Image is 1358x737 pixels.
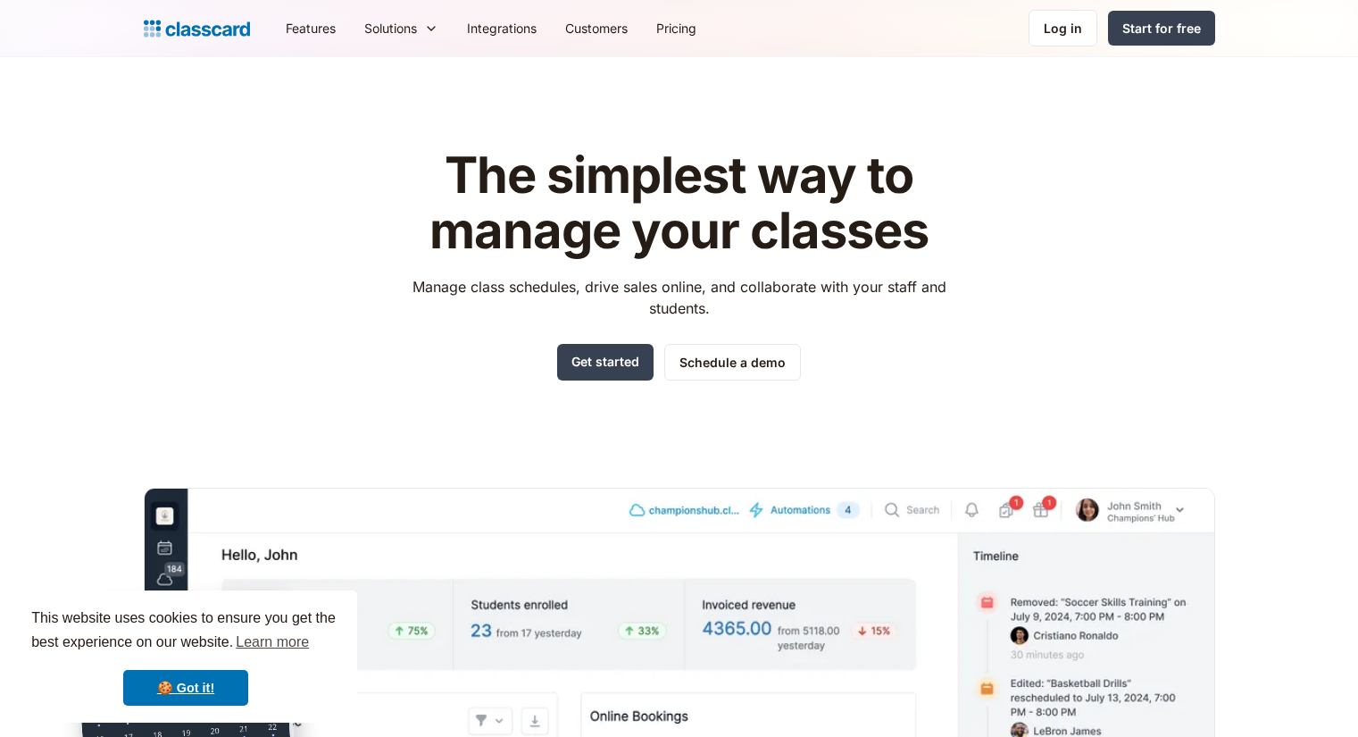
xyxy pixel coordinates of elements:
a: Schedule a demo [664,344,801,381]
a: dismiss cookie message [123,670,248,706]
div: Solutions [364,19,417,38]
div: Solutions [350,8,453,48]
h1: The simplest way to manage your classes [396,148,962,258]
a: Start for free [1108,11,1215,46]
a: Log in [1029,10,1097,46]
a: Integrations [453,8,551,48]
div: Start for free [1122,19,1201,38]
div: cookieconsent [14,590,357,723]
p: Manage class schedules, drive sales online, and collaborate with your staff and students. [396,276,962,319]
a: Pricing [642,8,711,48]
a: Features [271,8,350,48]
a: Get started [557,344,654,381]
span: This website uses cookies to ensure you get the best experience on our website. [31,607,340,656]
div: Log in [1044,19,1082,38]
a: learn more about cookies [233,629,312,656]
a: Customers [551,8,642,48]
a: home [144,16,250,41]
